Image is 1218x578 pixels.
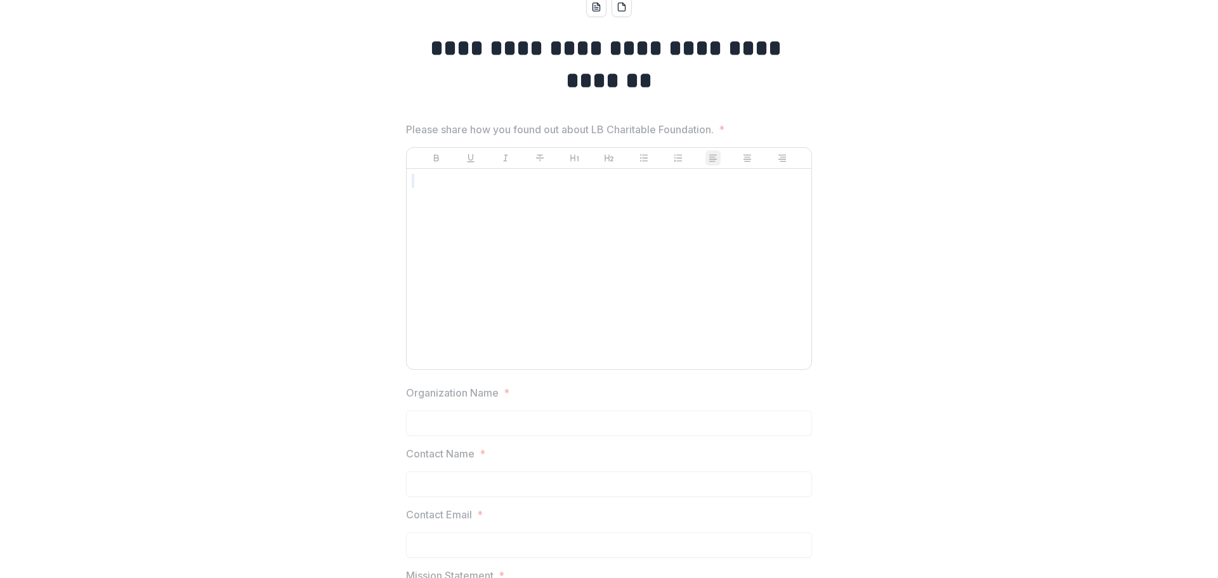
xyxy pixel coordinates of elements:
button: Heading 2 [601,150,617,166]
button: Bullet List [636,150,652,166]
button: Align Left [705,150,721,166]
button: Heading 1 [567,150,582,166]
p: Contact Email [406,507,472,522]
button: Align Right [775,150,790,166]
p: Contact Name [406,446,475,461]
button: Underline [463,150,478,166]
button: Italicize [498,150,513,166]
button: Bold [429,150,444,166]
button: Strike [532,150,547,166]
button: Align Center [740,150,755,166]
p: Organization Name [406,385,499,400]
p: Please share how you found out about LB Charitable Foundation. [406,122,714,137]
button: Ordered List [671,150,686,166]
